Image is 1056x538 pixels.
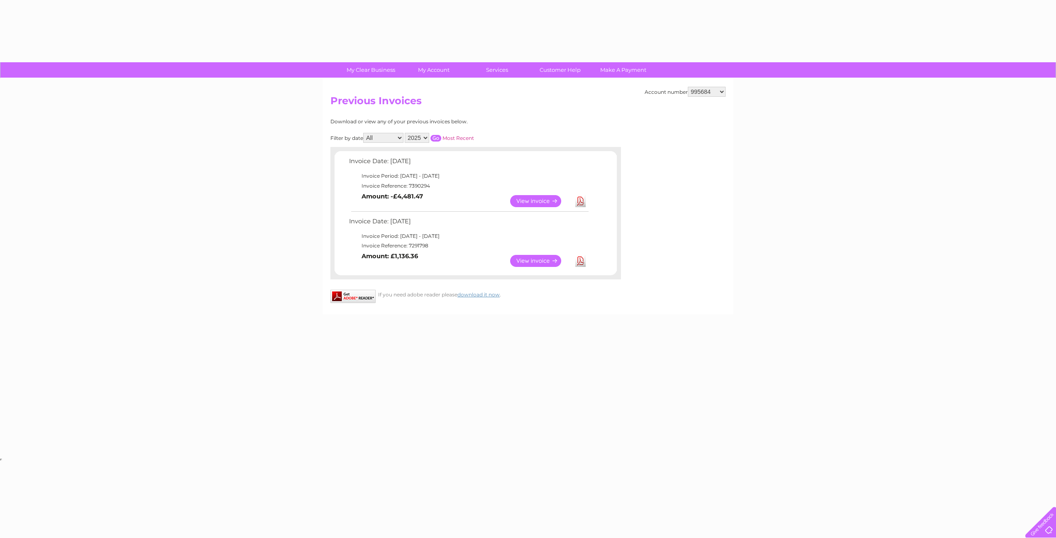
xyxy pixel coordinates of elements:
[457,291,500,298] a: download it now
[463,62,531,78] a: Services
[575,195,586,207] a: Download
[510,195,571,207] a: View
[589,62,658,78] a: Make A Payment
[330,95,726,111] h2: Previous Invoices
[362,252,418,260] b: Amount: £1,136.36
[330,119,548,125] div: Download or view any of your previous invoices below.
[330,290,621,298] div: If you need adobe reader please .
[347,241,590,251] td: Invoice Reference: 7291798
[645,87,726,97] div: Account number
[400,62,468,78] a: My Account
[337,62,405,78] a: My Clear Business
[347,171,590,181] td: Invoice Period: [DATE] - [DATE]
[330,133,548,143] div: Filter by date
[347,156,590,171] td: Invoice Date: [DATE]
[442,135,474,141] a: Most Recent
[510,255,571,267] a: View
[575,255,586,267] a: Download
[347,216,590,231] td: Invoice Date: [DATE]
[347,181,590,191] td: Invoice Reference: 7390294
[362,193,423,200] b: Amount: -£4,481.47
[347,231,590,241] td: Invoice Period: [DATE] - [DATE]
[526,62,594,78] a: Customer Help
